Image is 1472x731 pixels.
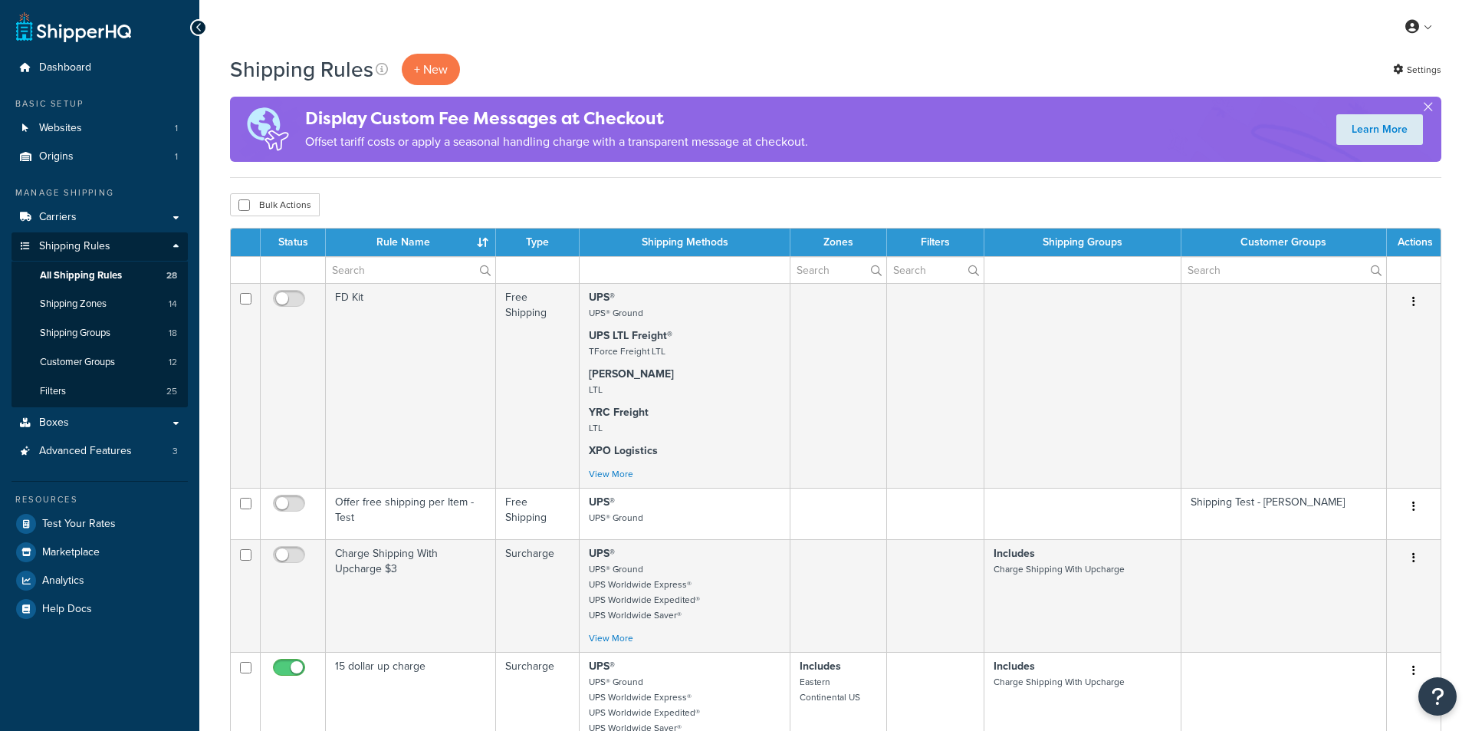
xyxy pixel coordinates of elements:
[887,229,984,256] th: Filters
[589,344,665,358] small: TForce Freight LTL
[16,12,131,42] a: ShipperHQ Home
[11,114,188,143] li: Websites
[39,240,110,253] span: Shipping Rules
[1418,677,1457,716] button: Open Resource Center
[589,467,633,481] a: View More
[994,658,1035,674] strong: Includes
[40,327,110,340] span: Shipping Groups
[11,319,188,347] li: Shipping Groups
[42,518,116,531] span: Test Your Rates
[984,229,1181,256] th: Shipping Groups
[994,675,1125,689] small: Charge Shipping With Upcharge
[11,510,188,538] a: Test Your Rates
[11,567,188,594] a: Analytics
[305,131,808,153] p: Offset tariff costs or apply a seasonal handling charge with a transparent message at checkout.
[11,232,188,407] li: Shipping Rules
[11,186,188,199] div: Manage Shipping
[589,404,649,420] strong: YRC Freight
[169,298,177,311] span: 14
[580,229,790,256] th: Shipping Methods
[589,366,674,382] strong: [PERSON_NAME]
[790,257,886,283] input: Search
[11,290,188,318] li: Shipping Zones
[589,631,633,645] a: View More
[589,289,615,305] strong: UPS®
[169,327,177,340] span: 18
[589,383,603,397] small: LTL
[166,385,177,398] span: 25
[166,269,177,282] span: 28
[230,54,373,84] h1: Shipping Rules
[496,229,580,256] th: Type
[589,658,615,674] strong: UPS®
[40,385,66,398] span: Filters
[11,262,188,290] a: All Shipping Rules 28
[11,409,188,437] a: Boxes
[42,603,92,616] span: Help Docs
[11,203,188,232] a: Carriers
[1181,257,1386,283] input: Search
[11,595,188,623] a: Help Docs
[589,511,643,525] small: UPS® Ground
[11,54,188,82] a: Dashboard
[11,377,188,406] a: Filters 25
[11,143,188,171] li: Origins
[39,417,69,430] span: Boxes
[589,328,672,344] strong: UPS LTL Freight®
[230,193,320,216] button: Bulk Actions
[326,283,496,488] td: FD Kit
[11,290,188,318] a: Shipping Zones 14
[790,229,887,256] th: Zones
[496,539,580,652] td: Surcharge
[326,257,495,283] input: Search
[11,348,188,377] a: Customer Groups 12
[1336,114,1423,145] a: Learn More
[589,494,615,510] strong: UPS®
[1387,229,1441,256] th: Actions
[887,257,983,283] input: Search
[11,437,188,466] li: Advanced Features
[305,106,808,131] h4: Display Custom Fee Messages at Checkout
[42,575,84,588] span: Analytics
[402,54,460,85] p: + New
[11,262,188,290] li: All Shipping Rules
[589,421,603,435] small: LTL
[1181,229,1387,256] th: Customer Groups
[39,122,82,135] span: Websites
[39,150,74,163] span: Origins
[39,445,132,458] span: Advanced Features
[326,539,496,652] td: Charge Shipping With Upcharge $3
[11,143,188,171] a: Origins 1
[169,356,177,369] span: 12
[1393,59,1441,81] a: Settings
[589,562,700,622] small: UPS® Ground UPS Worldwide Express® UPS Worldwide Expedited® UPS Worldwide Saver®
[172,445,178,458] span: 3
[589,443,658,459] strong: XPO Logistics
[11,114,188,143] a: Websites 1
[1181,488,1387,539] td: Shipping Test - [PERSON_NAME]
[40,269,122,282] span: All Shipping Rules
[994,545,1035,561] strong: Includes
[994,562,1125,576] small: Charge Shipping With Upcharge
[11,97,188,110] div: Basic Setup
[42,546,100,559] span: Marketplace
[39,211,77,224] span: Carriers
[39,61,91,74] span: Dashboard
[40,298,107,311] span: Shipping Zones
[800,675,860,704] small: Eastern Continental US
[589,545,615,561] strong: UPS®
[11,538,188,566] li: Marketplace
[326,488,496,539] td: Offer free shipping per Item - Test
[326,229,496,256] th: Rule Name : activate to sort column ascending
[11,319,188,347] a: Shipping Groups 18
[11,377,188,406] li: Filters
[11,493,188,506] div: Resources
[40,356,115,369] span: Customer Groups
[230,97,305,162] img: duties-banner-06bc72dcb5fe05cb3f9472aba00be2ae8eb53ab6f0d8bb03d382ba314ac3c341.png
